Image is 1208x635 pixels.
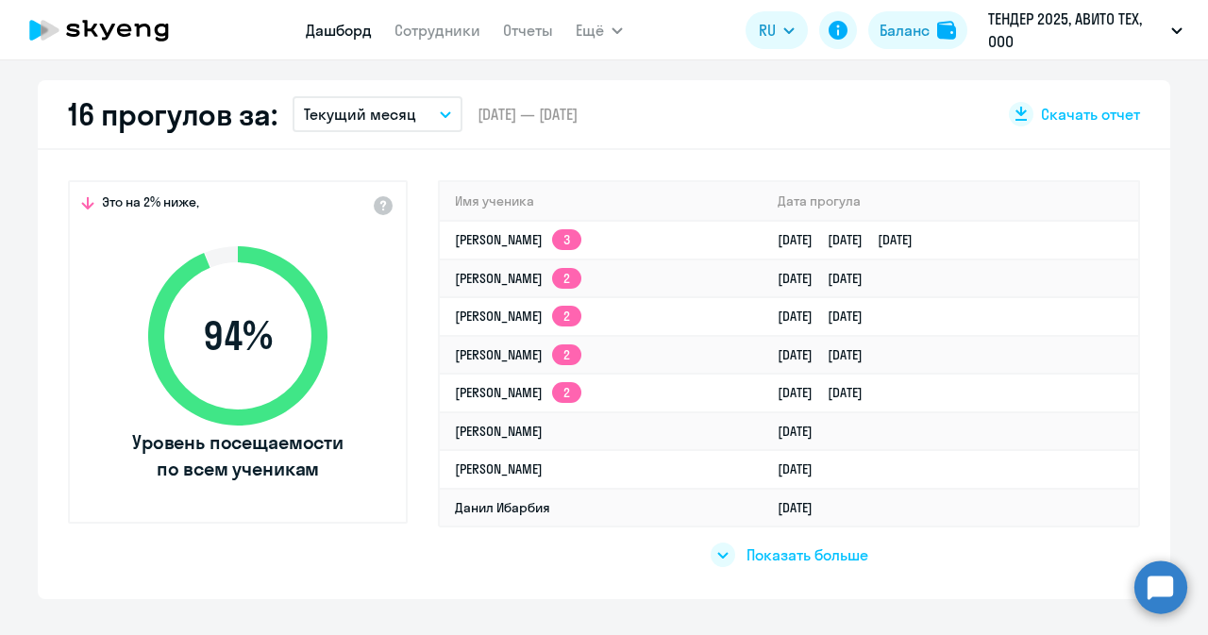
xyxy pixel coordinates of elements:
[576,11,623,49] button: Ещё
[129,313,346,359] span: 94 %
[455,270,581,287] a: [PERSON_NAME]2
[455,423,543,440] a: [PERSON_NAME]
[440,182,763,221] th: Имя ученика
[455,231,581,248] a: [PERSON_NAME]3
[778,499,828,516] a: [DATE]
[778,346,878,363] a: [DATE][DATE]
[68,95,277,133] h2: 16 прогулов за:
[778,270,878,287] a: [DATE][DATE]
[778,308,878,325] a: [DATE][DATE]
[552,344,581,365] app-skyeng-badge: 2
[304,103,416,125] p: Текущий месяц
[102,193,199,216] span: Это на 2% ниже,
[129,429,346,482] span: Уровень посещаемости по всем ученикам
[552,268,581,289] app-skyeng-badge: 2
[455,499,550,516] a: Данил Ибарбия
[455,460,543,477] a: [PERSON_NAME]
[778,460,828,477] a: [DATE]
[763,182,1138,221] th: Дата прогула
[979,8,1192,53] button: ТЕНДЕР 2025, АВИТО ТЕХ, ООО
[778,231,928,248] a: [DATE][DATE][DATE]
[394,21,480,40] a: Сотрудники
[552,306,581,326] app-skyeng-badge: 2
[293,96,462,132] button: Текущий месяц
[552,229,581,250] app-skyeng-badge: 3
[503,21,553,40] a: Отчеты
[306,21,372,40] a: Дашборд
[778,423,828,440] a: [DATE]
[759,19,776,42] span: RU
[746,11,808,49] button: RU
[1041,104,1140,125] span: Скачать отчет
[988,8,1164,53] p: ТЕНДЕР 2025, АВИТО ТЕХ, ООО
[455,346,581,363] a: [PERSON_NAME]2
[937,21,956,40] img: balance
[552,382,581,403] app-skyeng-badge: 2
[778,384,878,401] a: [DATE][DATE]
[478,104,578,125] span: [DATE] — [DATE]
[868,11,967,49] button: Балансbalance
[576,19,604,42] span: Ещё
[747,544,868,565] span: Показать больше
[455,384,581,401] a: [PERSON_NAME]2
[880,19,930,42] div: Баланс
[455,308,581,325] a: [PERSON_NAME]2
